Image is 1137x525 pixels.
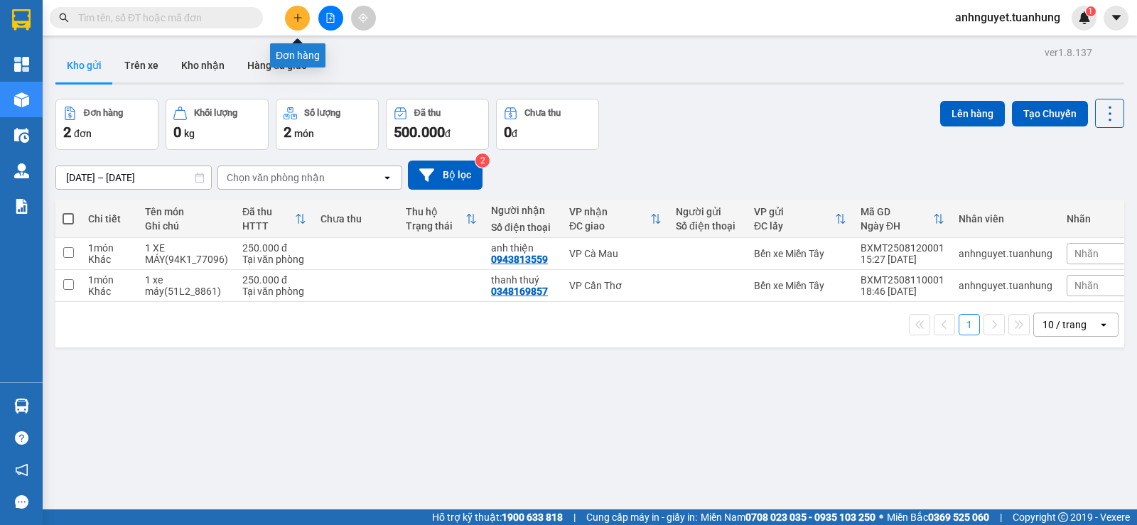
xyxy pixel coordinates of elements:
div: Bến xe Miền Tây [754,248,846,259]
div: anh thiện [491,242,555,254]
div: 1 món [88,274,131,286]
div: HTTT [242,220,295,232]
img: warehouse-icon [14,163,29,178]
div: VP Cần Thơ [569,280,662,291]
div: 10 / trang [1042,318,1087,332]
span: question-circle [15,431,28,445]
span: 500.000 [394,124,445,141]
div: Đã thu [414,108,441,118]
div: 1 xe máy(51L2_8861) [145,274,228,297]
div: Thu hộ [406,206,465,217]
div: Khác [88,286,131,297]
button: Đơn hàng2đơn [55,99,158,150]
button: file-add [318,6,343,31]
button: plus [285,6,310,31]
span: 1 [1088,6,1093,16]
div: anhnguyet.tuanhung [959,248,1052,259]
span: 2 [284,124,291,141]
span: Nhãn [1074,248,1099,259]
button: caret-down [1104,6,1128,31]
div: Số điện thoại [491,222,555,233]
span: món [294,128,314,139]
div: 15:27 [DATE] [861,254,944,265]
div: Người nhận [491,205,555,216]
div: VP Cà Mau [569,248,662,259]
th: Toggle SortBy [562,200,669,238]
span: search [59,13,69,23]
span: | [573,509,576,525]
div: Tại văn phòng [242,254,306,265]
div: 18:46 [DATE] [861,286,944,297]
span: Miền Nam [701,509,875,525]
button: Bộ lọc [408,161,483,190]
button: Kho gửi [55,48,113,82]
div: VP gửi [754,206,835,217]
button: Số lượng2món [276,99,379,150]
span: anhnguyet.tuanhung [944,9,1072,26]
button: Chưa thu0đ [496,99,599,150]
button: Trên xe [113,48,170,82]
span: aim [358,13,368,23]
span: 2 [63,124,71,141]
th: Toggle SortBy [399,200,484,238]
div: Mã GD [861,206,933,217]
div: Số điện thoại [676,220,740,232]
span: copyright [1058,512,1068,522]
div: Chọn văn phòng nhận [227,171,325,185]
span: Nhãn [1074,280,1099,291]
span: Hỗ trợ kỹ thuật: [432,509,563,525]
button: Khối lượng0kg [166,99,269,150]
div: BXMT2508110001 [861,274,944,286]
button: aim [351,6,376,31]
svg: open [382,172,393,183]
div: Chưa thu [320,213,392,224]
div: Tại văn phòng [242,286,306,297]
span: message [15,495,28,509]
div: Ngày ĐH [861,220,933,232]
img: dashboard-icon [14,57,29,72]
span: | [1000,509,1002,525]
div: Tên món [145,206,228,217]
img: logo-vxr [12,9,31,31]
sup: 1 [1086,6,1096,16]
span: caret-down [1110,11,1123,24]
div: Số lượng [304,108,340,118]
span: ⚪️ [879,514,883,520]
div: 1 món [88,242,131,254]
button: Kho nhận [170,48,236,82]
strong: 1900 633 818 [502,512,563,523]
img: warehouse-icon [14,399,29,413]
th: Toggle SortBy [747,200,853,238]
div: VP nhận [569,206,650,217]
div: Đơn hàng [84,108,123,118]
span: kg [184,128,195,139]
div: ĐC lấy [754,220,835,232]
div: ver 1.8.137 [1045,45,1092,60]
div: Người gửi [676,206,740,217]
span: đơn [74,128,92,139]
svg: open [1098,319,1109,330]
img: warehouse-icon [14,92,29,107]
sup: 2 [475,153,490,168]
span: 0 [504,124,512,141]
button: Lên hàng [940,101,1005,126]
span: file-add [325,13,335,23]
div: 1 XE MÁY(94K1_77096) [145,242,228,265]
img: icon-new-feature [1078,11,1091,24]
div: Chưa thu [524,108,561,118]
input: Tìm tên, số ĐT hoặc mã đơn [78,10,246,26]
th: Toggle SortBy [853,200,952,238]
span: notification [15,463,28,477]
div: BXMT2508120001 [861,242,944,254]
strong: 0369 525 060 [928,512,989,523]
div: Bến xe Miền Tây [754,280,846,291]
button: 1 [959,314,980,335]
div: 250.000 đ [242,242,306,254]
div: anhnguyet.tuanhung [959,280,1052,291]
div: Chi tiết [88,213,131,224]
th: Toggle SortBy [235,200,313,238]
button: Đã thu500.000đ [386,99,489,150]
div: Đã thu [242,206,295,217]
div: 250.000 đ [242,274,306,286]
div: 0943813559 [491,254,548,265]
